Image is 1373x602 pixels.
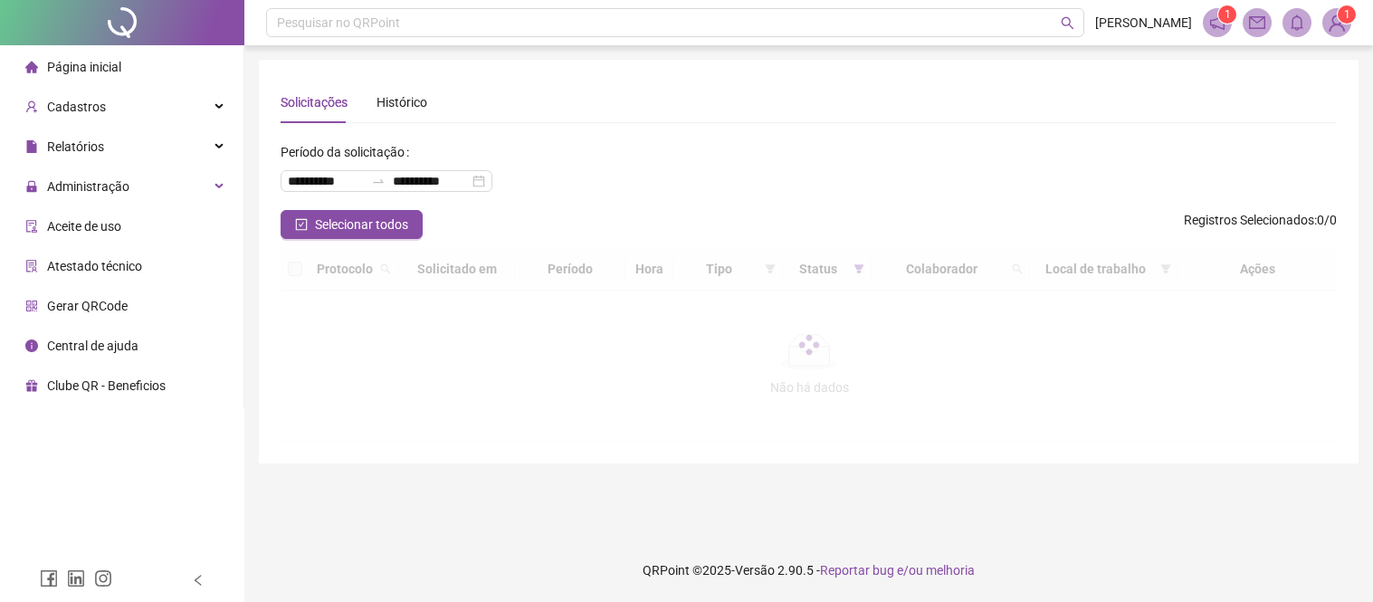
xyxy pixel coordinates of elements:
[47,139,104,154] span: Relatórios
[25,260,38,272] span: solution
[47,219,121,234] span: Aceite de uso
[25,339,38,352] span: info-circle
[371,174,386,188] span: to
[820,563,975,578] span: Reportar bug e/ou melhoria
[47,60,121,74] span: Página inicial
[47,179,129,194] span: Administração
[25,180,38,193] span: lock
[25,220,38,233] span: audit
[192,574,205,587] span: left
[47,339,138,353] span: Central de ajuda
[47,299,128,313] span: Gerar QRCode
[25,61,38,73] span: home
[1249,14,1265,31] span: mail
[47,259,142,273] span: Atestado técnico
[1061,16,1074,30] span: search
[25,379,38,392] span: gift
[244,539,1373,602] footer: QRPoint © 2025 - 2.90.5 -
[25,100,38,113] span: user-add
[67,569,85,588] span: linkedin
[315,215,408,234] span: Selecionar todos
[371,174,386,188] span: swap-right
[1289,14,1305,31] span: bell
[735,563,775,578] span: Versão
[1344,8,1350,21] span: 1
[1184,213,1314,227] span: Registros Selecionados
[47,100,106,114] span: Cadastros
[1209,14,1225,31] span: notification
[1095,13,1192,33] span: [PERSON_NAME]
[377,92,427,112] div: Histórico
[25,140,38,153] span: file
[47,378,166,393] span: Clube QR - Beneficios
[1184,210,1337,239] span: : 0 / 0
[281,92,348,112] div: Solicitações
[281,210,423,239] button: Selecionar todos
[1218,5,1236,24] sup: 1
[1338,5,1356,24] sup: Atualize o seu contato no menu Meus Dados
[281,138,416,167] label: Período da solicitação
[295,218,308,231] span: check-square
[40,569,58,588] span: facebook
[94,569,112,588] span: instagram
[25,300,38,312] span: qrcode
[1323,9,1350,36] img: 68789
[1225,8,1231,21] span: 1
